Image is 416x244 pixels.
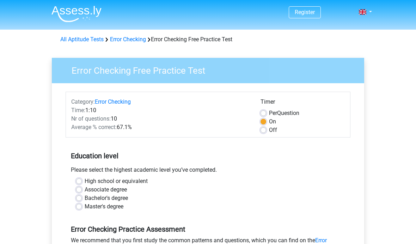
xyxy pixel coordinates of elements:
[66,166,350,177] div: Please select the highest academic level you’ve completed.
[85,177,148,185] label: High school or equivalent
[51,6,102,22] img: Assessly
[71,124,117,130] span: Average % correct:
[85,185,127,194] label: Associate degree
[60,36,104,43] a: All Aptitude Tests
[66,123,255,132] div: 67.1%
[261,98,345,109] div: Timer
[269,110,277,116] span: Per
[269,109,299,117] label: Question
[269,126,277,134] label: Off
[269,117,276,126] label: On
[110,36,146,43] a: Error Checking
[57,35,359,44] div: Error Checking Free Practice Test
[71,149,345,163] h5: Education level
[85,194,128,202] label: Bachelor's degree
[85,202,123,211] label: Master's degree
[71,115,111,122] span: Nr of questions:
[71,107,85,114] span: Time:
[71,225,345,233] h5: Error Checking Practice Assessment
[71,98,95,105] span: Category:
[66,115,255,123] div: 10
[63,62,359,76] h3: Error Checking Free Practice Test
[95,98,131,105] a: Error Checking
[66,106,255,115] div: 1:10
[295,9,315,16] a: Register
